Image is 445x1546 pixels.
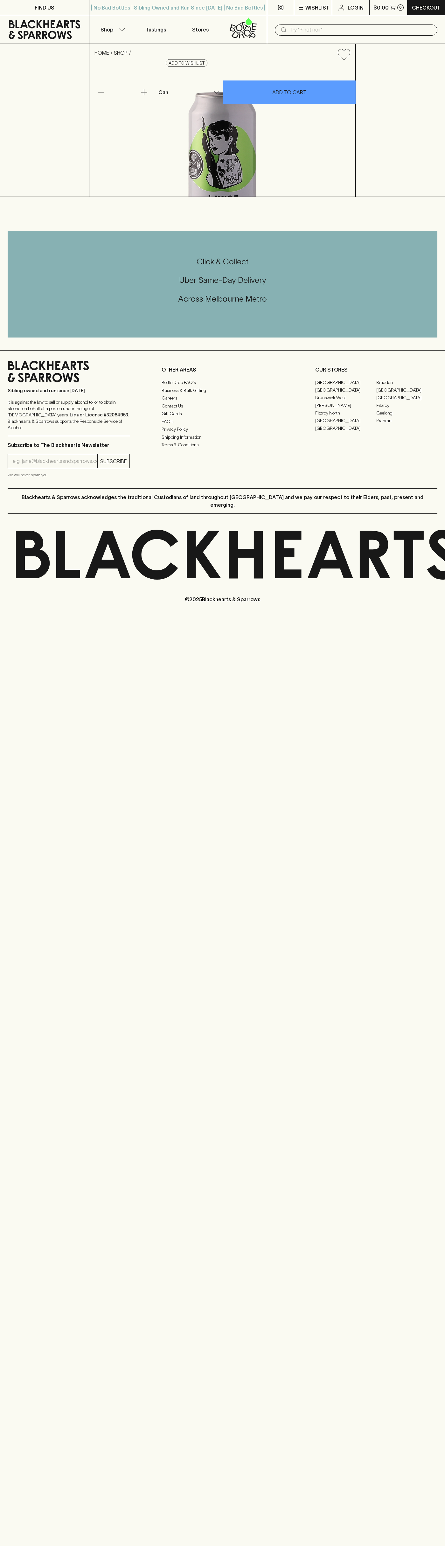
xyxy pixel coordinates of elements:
[162,433,284,441] a: Shipping Information
[8,441,130,449] p: Subscribe to The Blackhearts Newsletter
[94,50,109,56] a: HOME
[315,409,376,417] a: Fitzroy North
[223,80,356,104] button: ADD TO CART
[412,4,441,11] p: Checkout
[399,6,402,9] p: 0
[158,88,168,96] p: Can
[315,386,376,394] a: [GEOGRAPHIC_DATA]
[100,457,127,465] p: SUBSCRIBE
[162,410,284,418] a: Gift Cards
[162,441,284,449] a: Terms & Conditions
[373,4,389,11] p: $0.00
[178,15,223,44] a: Stores
[192,26,209,33] p: Stores
[162,418,284,425] a: FAQ's
[8,399,130,431] p: It is against the law to sell or supply alcohol to, or to obtain alcohol on behalf of a person un...
[13,456,97,466] input: e.g. jane@blackheartsandsparrows.com.au
[98,454,129,468] button: SUBSCRIBE
[146,26,166,33] p: Tastings
[315,424,376,432] a: [GEOGRAPHIC_DATA]
[89,65,355,197] img: 50934.png
[162,386,284,394] a: Business & Bulk Gifting
[348,4,364,11] p: Login
[272,88,306,96] p: ADD TO CART
[162,379,284,386] a: Bottle Drop FAQ's
[162,426,284,433] a: Privacy Policy
[376,379,437,386] a: Braddon
[335,46,353,63] button: Add to wishlist
[8,256,437,267] h5: Click & Collect
[315,366,437,373] p: OUR STORES
[8,472,130,478] p: We will never spam you
[305,4,330,11] p: Wishlist
[70,412,128,417] strong: Liquor License #32064953
[8,294,437,304] h5: Across Melbourne Metro
[376,386,437,394] a: [GEOGRAPHIC_DATA]
[166,59,207,67] button: Add to wishlist
[162,366,284,373] p: OTHER AREAS
[114,50,128,56] a: SHOP
[8,275,437,285] h5: Uber Same-Day Delivery
[376,409,437,417] a: Geelong
[376,417,437,424] a: Prahran
[315,417,376,424] a: [GEOGRAPHIC_DATA]
[35,4,54,11] p: FIND US
[8,387,130,394] p: Sibling owned and run since [DATE]
[315,379,376,386] a: [GEOGRAPHIC_DATA]
[376,401,437,409] a: Fitzroy
[101,26,113,33] p: Shop
[156,86,222,99] div: Can
[162,402,284,410] a: Contact Us
[315,401,376,409] a: [PERSON_NAME]
[290,25,432,35] input: Try "Pinot noir"
[8,231,437,338] div: Call to action block
[134,15,178,44] a: Tastings
[162,394,284,402] a: Careers
[89,15,134,44] button: Shop
[315,394,376,401] a: Brunswick West
[376,394,437,401] a: [GEOGRAPHIC_DATA]
[12,493,433,509] p: Blackhearts & Sparrows acknowledges the traditional Custodians of land throughout [GEOGRAPHIC_DAT...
